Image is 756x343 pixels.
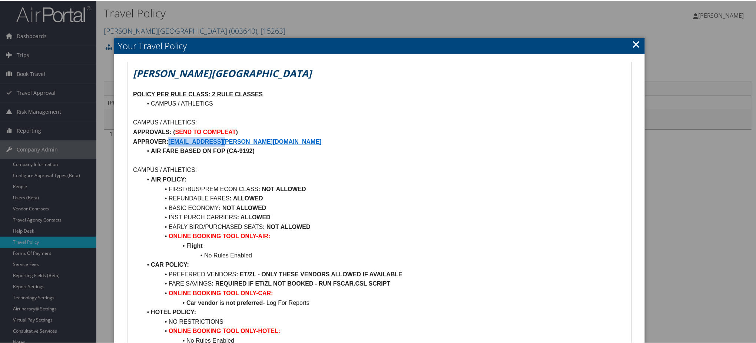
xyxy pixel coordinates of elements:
[212,280,390,286] strong: : REQUIRED IF ET/ZL NOT BOOKED - RUN FSCAR.CSL SCRIPT
[133,117,626,127] p: CAMPUS / ATHLETICS:
[142,203,626,212] li: BASIC ECONOMY
[237,213,271,220] strong: : ALLOWED
[236,128,238,134] strong: )
[219,204,266,210] strong: : NOT ALLOWED
[142,269,626,279] li: PREFERRED VENDORS
[133,66,312,79] em: [PERSON_NAME][GEOGRAPHIC_DATA]
[258,185,275,192] strong: : NOT
[142,184,626,193] li: FIRST/BUS/PREM ECON CLASS
[142,297,626,307] li: - Log For Reports
[186,242,203,248] strong: Flight
[133,138,168,144] strong: APPROVER:
[169,327,280,333] strong: ONLINE BOOKING TOOL ONLY-HOTEL:
[168,138,321,144] a: [EMAIL_ADDRESS][PERSON_NAME][DOMAIN_NAME]
[133,128,172,134] strong: APPROVALS:
[169,232,270,239] strong: ONLINE BOOKING TOOL ONLY-AIR:
[133,164,626,174] p: CAMPUS / ATHLETICS:
[133,90,263,97] u: POLICY PER RULE CLASS: 2 RULE CLASSES
[169,289,273,296] strong: ONLINE BOOKING TOOL ONLY-CAR:
[173,128,175,134] strong: (
[632,36,641,51] a: Close
[236,270,238,277] strong: :
[142,316,626,326] li: NO RESTRICTIONS
[240,270,402,277] strong: ET/ZL - ONLY THESE VENDORS ALLOWED IF AVAILABLE
[142,193,626,203] li: REFUNDABLE FARES
[114,37,645,53] h2: Your Travel Policy
[263,223,310,229] strong: : NOT ALLOWED
[151,147,255,153] strong: AIR FARE BASED ON FOP (CA-9192)
[142,98,626,108] li: CAMPUS / ATHLETICS
[186,299,263,305] strong: Car vendor is not preferred
[175,128,236,134] strong: SEND TO COMPLEAT
[151,176,186,182] strong: AIR POLICY:
[142,278,626,288] li: FARE SAVINGS
[276,185,306,192] strong: ALLOWED
[151,308,196,314] strong: HOTEL POLICY:
[142,250,626,260] li: No Rules Enabled
[151,261,189,267] strong: CAR POLICY:
[142,222,626,231] li: EARLY BIRD/PURCHASED SEATS
[142,212,626,222] li: INST PURCH CARRIERS
[230,194,263,201] strong: : ALLOWED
